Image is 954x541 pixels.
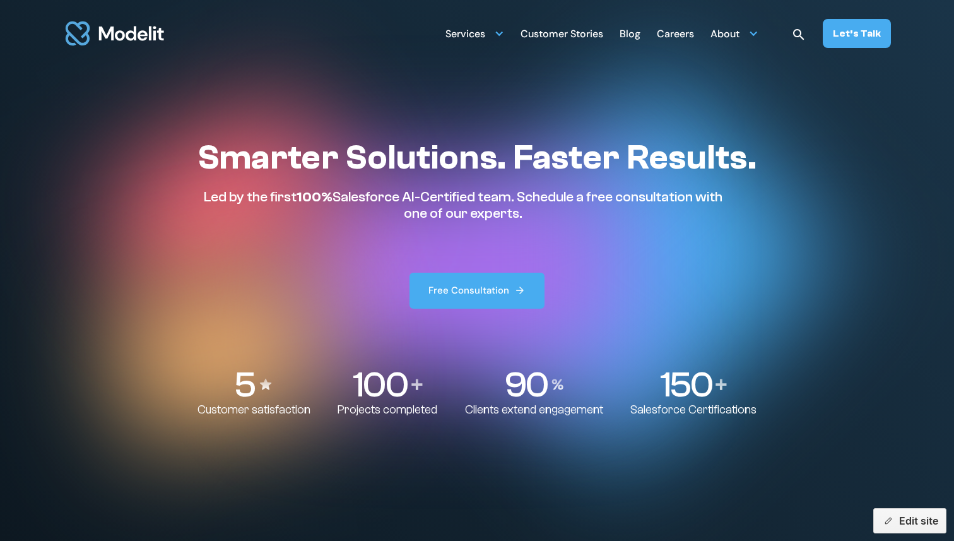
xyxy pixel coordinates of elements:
[445,21,504,45] div: Services
[833,27,881,40] div: Let’s Talk
[428,284,509,297] div: Free Consultation
[63,14,167,53] img: modelit logo
[63,14,167,53] a: home
[630,403,757,417] p: Salesforce Certifications
[445,23,485,47] div: Services
[657,23,694,47] div: Careers
[823,19,891,48] a: Let’s Talk
[258,377,273,392] img: Stars
[521,21,603,45] a: Customer Stories
[297,189,333,205] span: 100%
[660,367,712,403] p: 150
[197,189,729,222] p: Led by the first Salesforce AI-Certified team. Schedule a free consultation with one of our experts.
[710,21,758,45] div: About
[551,379,564,390] img: Percentage
[234,367,254,403] p: 5
[353,367,408,403] p: 100
[409,273,545,309] a: Free Consultation
[197,137,757,179] h1: Smarter Solutions. Faster Results.
[657,21,694,45] a: Careers
[504,367,547,403] p: 90
[620,21,640,45] a: Blog
[620,23,640,47] div: Blog
[514,285,526,296] img: arrow right
[338,403,437,417] p: Projects completed
[411,379,423,390] img: Plus
[710,23,739,47] div: About
[521,23,603,47] div: Customer Stories
[873,508,946,533] button: Edit site
[197,403,310,417] p: Customer satisfaction
[465,403,603,417] p: Clients extend engagement
[715,379,727,390] img: Plus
